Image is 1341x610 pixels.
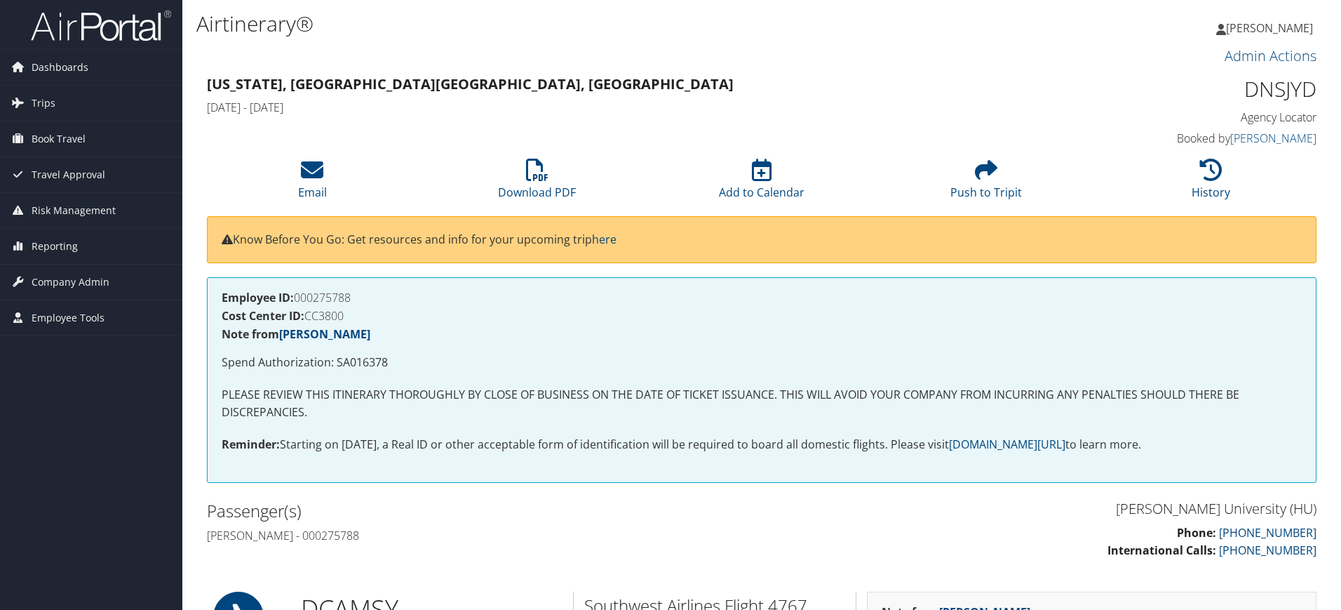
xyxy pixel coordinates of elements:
[32,86,55,121] span: Trips
[1055,110,1316,125] h4: Agency Locator
[279,326,370,342] a: [PERSON_NAME]
[1225,46,1316,65] a: Admin Actions
[772,499,1316,519] h3: [PERSON_NAME] University (HU)
[32,229,78,264] span: Reporting
[1177,525,1216,541] strong: Phone:
[719,166,804,200] a: Add to Calendar
[207,499,751,523] h2: Passenger(s)
[222,231,1302,249] p: Know Before You Go: Get resources and info for your upcoming trip
[32,300,105,336] span: Employee Tools
[1219,525,1316,541] a: [PHONE_NUMBER]
[32,265,109,300] span: Company Admin
[1055,131,1316,146] h4: Booked by
[207,100,1034,115] h4: [DATE] - [DATE]
[498,166,576,200] a: Download PDF
[222,292,1302,303] h4: 000275788
[592,232,616,247] a: here
[298,166,327,200] a: Email
[949,437,1065,452] a: [DOMAIN_NAME][URL]
[1216,7,1327,49] a: [PERSON_NAME]
[32,193,116,228] span: Risk Management
[222,386,1302,422] p: PLEASE REVIEW THIS ITINERARY THOROUGHLY BY CLOSE OF BUSINESS ON THE DATE OF TICKET ISSUANCE. THIS...
[222,310,1302,321] h4: CC3800
[31,9,171,42] img: airportal-logo.png
[222,436,1302,454] p: Starting on [DATE], a Real ID or other acceptable form of identification will be required to boar...
[222,290,294,305] strong: Employee ID:
[1219,543,1316,558] a: [PHONE_NUMBER]
[1192,166,1230,200] a: History
[207,528,751,543] h4: [PERSON_NAME] - 000275788
[196,9,950,39] h1: Airtinerary®
[222,308,304,324] strong: Cost Center ID:
[1055,74,1316,104] h1: DNSJYD
[1230,131,1316,146] a: [PERSON_NAME]
[32,157,105,192] span: Travel Approval
[207,74,734,93] strong: [US_STATE], [GEOGRAPHIC_DATA] [GEOGRAPHIC_DATA], [GEOGRAPHIC_DATA]
[950,166,1022,200] a: Push to Tripit
[32,121,86,157] span: Book Travel
[222,354,1302,372] p: Spend Authorization: SA016378
[32,50,88,85] span: Dashboards
[1226,20,1313,36] span: [PERSON_NAME]
[1107,543,1216,558] strong: International Calls:
[222,437,280,452] strong: Reminder:
[222,326,370,342] strong: Note from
